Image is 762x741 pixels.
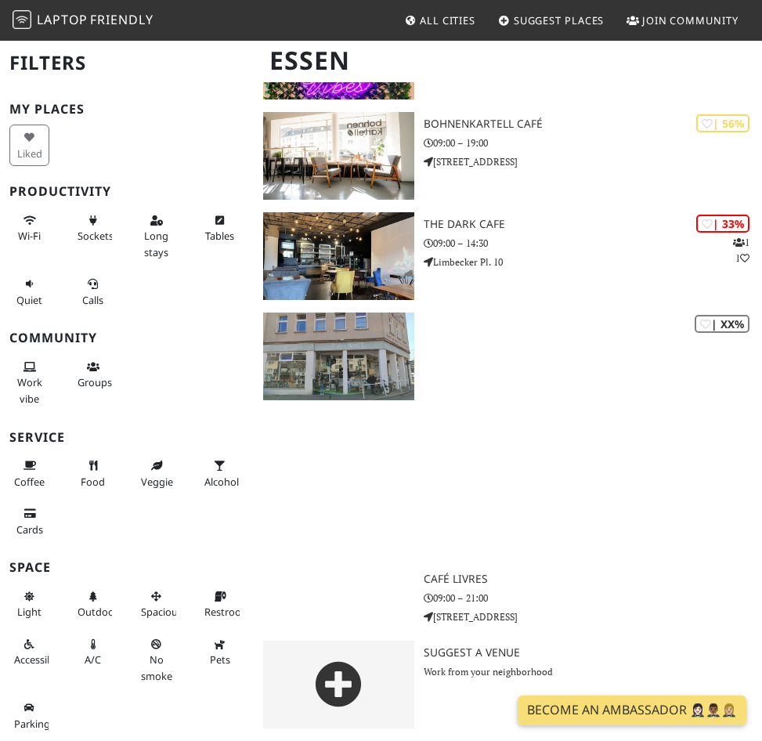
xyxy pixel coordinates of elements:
[200,208,240,249] button: Tables
[73,208,113,249] button: Sockets
[424,218,762,231] h3: The Dark Cafe
[78,375,112,389] span: Group tables
[424,236,762,251] p: 09:00 – 14:30
[73,271,113,313] button: Calls
[424,573,762,586] h3: Café LIVRES
[18,229,41,243] span: Stable Wi-Fi
[17,375,42,405] span: People working
[9,584,49,625] button: Light
[16,293,42,307] span: Quiet
[73,453,113,494] button: Food
[81,475,105,489] span: Food
[254,641,762,728] a: Suggest a Venue Work from your neighborhood
[398,6,482,34] a: All Cities
[73,584,113,625] button: Outdoor
[254,112,762,200] a: Bohnenkartell Café | 56% Bohnenkartell Café 09:00 – 19:00 [STREET_ADDRESS]
[210,652,230,667] span: Pet friendly
[9,184,244,199] h3: Productivity
[9,695,49,736] button: Parking
[37,11,88,28] span: Laptop
[144,229,168,258] span: Long stays
[420,13,475,27] span: All Cities
[424,664,762,679] p: Work from your neighborhood
[514,13,605,27] span: Suggest Places
[13,10,31,29] img: LaptopFriendly
[9,39,244,87] h2: Filters
[424,591,762,605] p: 09:00 – 21:00
[200,631,240,673] button: Pets
[9,331,244,345] h3: Community
[13,7,153,34] a: LaptopFriendly LaptopFriendly
[9,430,244,445] h3: Service
[141,475,173,489] span: Veggie
[204,605,251,619] span: Restroom
[136,631,176,689] button: No smoke
[642,13,739,27] span: Join Community
[14,475,45,489] span: Coffee
[205,229,234,243] span: Work-friendly tables
[82,293,103,307] span: Video/audio calls
[141,652,172,682] span: Smoke free
[73,354,113,396] button: Groups
[9,560,244,575] h3: Space
[16,522,43,537] span: Credit cards
[424,117,762,131] h3: Bohnenkartell Café
[78,229,114,243] span: Power sockets
[9,271,49,313] button: Quiet
[136,208,176,265] button: Long stays
[733,235,749,265] p: 1 1
[263,641,414,728] img: gray-place-d2bdb4477600e061c01bd816cc0f2ef0cfcb1ca9e3ad78868dd16fb2af073a21.png
[14,652,61,667] span: Accessible
[620,6,745,34] a: Join Community
[263,212,414,300] img: The Dark Cafe
[85,652,101,667] span: Air conditioned
[200,584,240,625] button: Restroom
[78,605,118,619] span: Outdoor area
[9,501,49,542] button: Cards
[9,631,49,673] button: Accessible
[263,313,414,400] img: Café LIVRES
[696,114,749,132] div: | 56%
[695,315,749,333] div: | XX%
[9,208,49,249] button: Wi-Fi
[492,6,611,34] a: Suggest Places
[424,609,762,624] p: [STREET_ADDRESS]
[200,453,240,494] button: Alcohol
[696,215,749,233] div: | 33%
[424,255,762,269] p: Limbecker Pl. 10
[136,453,176,494] button: Veggie
[17,605,42,619] span: Natural light
[9,102,244,117] h3: My Places
[424,136,762,150] p: 09:00 – 19:00
[424,154,762,169] p: [STREET_ADDRESS]
[9,354,49,411] button: Work vibe
[204,475,239,489] span: Alcohol
[257,39,753,82] h1: Essen
[424,646,762,660] h3: Suggest a Venue
[90,11,153,28] span: Friendly
[14,717,50,731] span: Parking
[136,584,176,625] button: Spacious
[9,453,49,494] button: Coffee
[254,313,762,628] a: Café LIVRES | XX% Café LIVRES 09:00 – 21:00 [STREET_ADDRESS]
[141,605,182,619] span: Spacious
[73,631,113,673] button: A/C
[254,212,762,300] a: The Dark Cafe | 33% 11 The Dark Cafe 09:00 – 14:30 Limbecker Pl. 10
[263,112,414,200] img: Bohnenkartell Café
